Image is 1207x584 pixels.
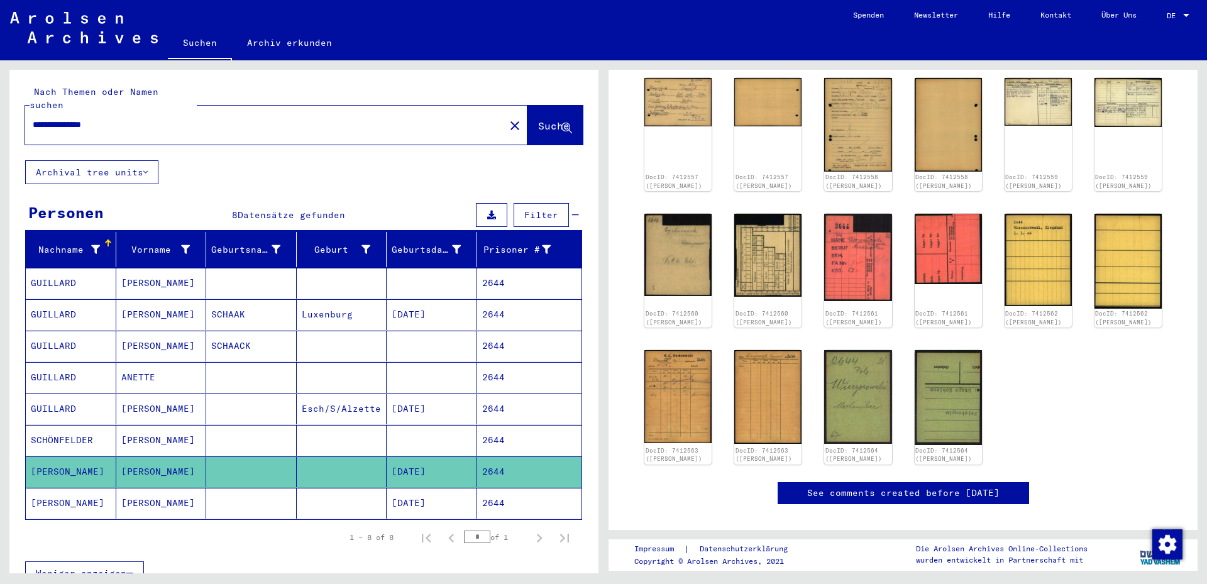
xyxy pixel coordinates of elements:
a: DocID: 7412559 ([PERSON_NAME]) [1095,174,1152,189]
img: 001.jpg [644,350,712,443]
mat-cell: 2644 [477,488,582,519]
mat-cell: 2644 [477,268,582,299]
img: 002.jpg [915,78,982,172]
mat-header-cell: Nachname [26,232,116,267]
button: Archival tree units [25,160,158,184]
mat-header-cell: Geburt‏ [297,232,387,267]
a: DocID: 7412558 ([PERSON_NAME]) [825,174,882,189]
a: DocID: 7412558 ([PERSON_NAME]) [915,174,972,189]
div: Geburtsname [211,240,296,260]
mat-cell: [DATE] [387,456,477,487]
img: 001.jpg [1005,78,1072,126]
img: 002.jpg [915,350,982,446]
button: Last page [552,525,577,550]
img: 001.jpg [824,350,891,444]
div: Nachname [31,240,116,260]
mat-label: Nach Themen oder Namen suchen [30,86,158,111]
mat-header-cell: Prisoner # [477,232,582,267]
div: Geburt‏ [302,243,371,256]
a: DocID: 7412564 ([PERSON_NAME]) [825,447,882,463]
mat-cell: [DATE] [387,299,477,330]
mat-cell: 2644 [477,362,582,393]
mat-cell: [PERSON_NAME] [116,456,207,487]
div: Prisoner # [482,240,567,260]
p: Copyright © Arolsen Archives, 2021 [634,556,803,567]
button: Suche [527,106,583,145]
button: Filter [514,203,569,227]
div: | [634,543,803,556]
span: Suche [538,119,570,132]
mat-icon: close [507,118,522,133]
span: Weniger anzeigen [36,568,126,579]
div: Personen [28,201,104,224]
mat-cell: GUILLARD [26,268,116,299]
a: DocID: 7412560 ([PERSON_NAME]) [646,310,702,326]
div: 1 – 8 of 8 [350,532,394,543]
a: DocID: 7412557 ([PERSON_NAME]) [646,174,702,189]
img: 002.jpg [915,214,982,284]
mat-header-cell: Geburtsname [206,232,297,267]
mat-cell: 2644 [477,456,582,487]
mat-cell: [PERSON_NAME] [116,268,207,299]
button: Previous page [439,525,464,550]
div: of 1 [464,531,527,543]
p: wurden entwickelt in Partnerschaft mit [916,554,1088,566]
div: Vorname [121,240,206,260]
button: Next page [527,525,552,550]
a: Archiv erkunden [232,28,347,58]
mat-cell: [PERSON_NAME] [26,488,116,519]
mat-cell: 2644 [477,425,582,456]
button: First page [414,525,439,550]
img: 001.jpg [644,214,712,296]
mat-header-cell: Vorname [116,232,207,267]
img: 002.jpg [734,350,802,444]
mat-cell: SCHÖNFELDER [26,425,116,456]
a: DocID: 7412563 ([PERSON_NAME]) [736,447,792,463]
a: DocID: 7412562 ([PERSON_NAME]) [1095,310,1152,326]
a: DocID: 7412561 ([PERSON_NAME]) [915,310,972,326]
img: 002.jpg [734,78,802,126]
a: DocID: 7412561 ([PERSON_NAME]) [825,310,882,326]
div: Prisoner # [482,243,551,256]
button: Clear [502,113,527,138]
span: Filter [524,209,558,221]
a: Datenschutzerklärung [690,543,803,556]
div: Nachname [31,243,100,256]
mat-cell: [PERSON_NAME] [116,394,207,424]
mat-cell: SCHAAK [206,299,297,330]
mat-cell: GUILLARD [26,394,116,424]
mat-cell: 2644 [477,331,582,361]
mat-cell: Esch/S/Alzette [297,394,387,424]
div: Geburtsname [211,243,280,256]
mat-header-cell: Geburtsdatum [387,232,477,267]
a: DocID: 7412560 ([PERSON_NAME]) [736,310,792,326]
mat-cell: GUILLARD [26,362,116,393]
mat-cell: ANETTE [116,362,207,393]
a: Suchen [168,28,232,60]
div: Geburtsdatum [392,243,461,256]
span: 8 [232,209,238,221]
a: DocID: 7412562 ([PERSON_NAME]) [1005,310,1062,326]
img: 001.jpg [1005,214,1072,307]
mat-cell: [PERSON_NAME] [116,331,207,361]
img: 001.jpg [824,78,891,172]
a: DocID: 7412564 ([PERSON_NAME]) [915,447,972,463]
a: DocID: 7412559 ([PERSON_NAME]) [1005,174,1062,189]
mat-cell: SCHAACK [206,331,297,361]
div: Geburt‏ [302,240,387,260]
div: Vorname [121,243,190,256]
mat-cell: [PERSON_NAME] [116,425,207,456]
img: Arolsen_neg.svg [10,12,158,43]
p: Die Arolsen Archives Online-Collections [916,543,1088,554]
img: yv_logo.png [1137,539,1184,570]
a: See comments created before [DATE] [807,487,1000,500]
mat-cell: GUILLARD [26,331,116,361]
mat-cell: 2644 [477,299,582,330]
img: 001.jpg [824,214,891,302]
img: Zustimmung ändern [1152,529,1182,559]
mat-cell: [DATE] [387,488,477,519]
img: 002.jpg [1094,78,1162,127]
img: 002.jpg [734,214,802,297]
span: Datensätze gefunden [238,209,345,221]
mat-cell: [PERSON_NAME] [26,456,116,487]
